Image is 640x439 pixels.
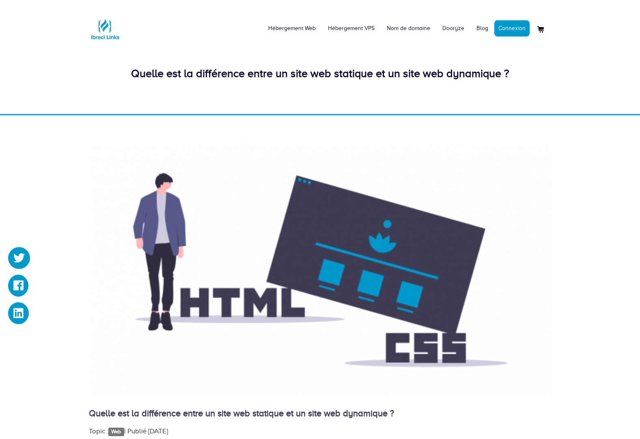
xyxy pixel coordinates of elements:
[89,13,121,45] img: Logo Ibraci Links
[108,428,124,436] a: Web
[89,66,552,82] div: Quelle est la différence entre un site web statique et un site web dynamique ?
[89,6,121,45] a: Logo Ibraci Links
[322,16,381,41] a: Hébergement VPS
[381,16,436,41] a: Nom de domaine
[127,427,168,435] span: Publié [DATE]
[262,16,322,41] a: Hébergement Web
[436,16,470,41] a: Dooryze
[470,16,494,41] a: Blog
[89,427,126,435] span: Topic : |
[89,409,552,418] h4: Quelle est la différence entre un site web statique et un site web dynamique ?
[494,20,530,37] a: Connexion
